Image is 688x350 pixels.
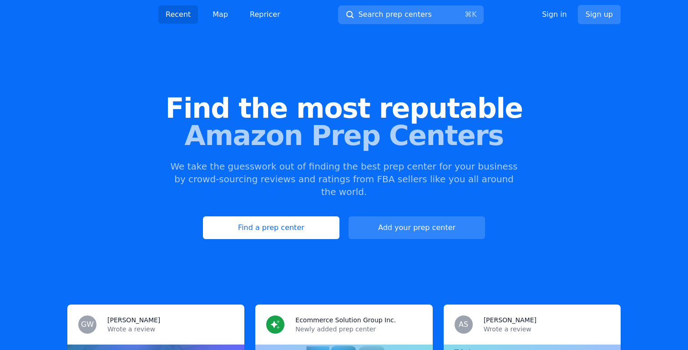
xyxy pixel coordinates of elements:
[295,315,396,325] h3: Ecommerce Solution Group Inc.
[358,9,431,20] span: Search prep centers
[107,325,233,334] p: Wrote a review
[338,5,484,24] button: Search prep centers⌘K
[107,315,160,325] h3: [PERSON_NAME]
[459,321,468,328] span: AS
[349,216,485,239] a: Add your prep center
[158,5,198,24] a: Recent
[295,325,421,334] p: Newly added prep center
[465,10,472,19] kbd: ⌘
[243,5,288,24] a: Repricer
[15,95,673,122] span: Find the most reputable
[484,325,610,334] p: Wrote a review
[542,9,567,20] a: Sign in
[472,10,477,19] kbd: K
[81,321,94,328] span: GW
[205,5,235,24] a: Map
[484,315,536,325] h3: [PERSON_NAME]
[15,122,673,149] span: Amazon Prep Centers
[203,216,339,239] a: Find a prep center
[67,8,140,21] img: PrepCenter
[169,160,519,198] p: We take the guesswork out of finding the best prep center for your business by crowd-sourcing rev...
[578,5,621,24] a: Sign up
